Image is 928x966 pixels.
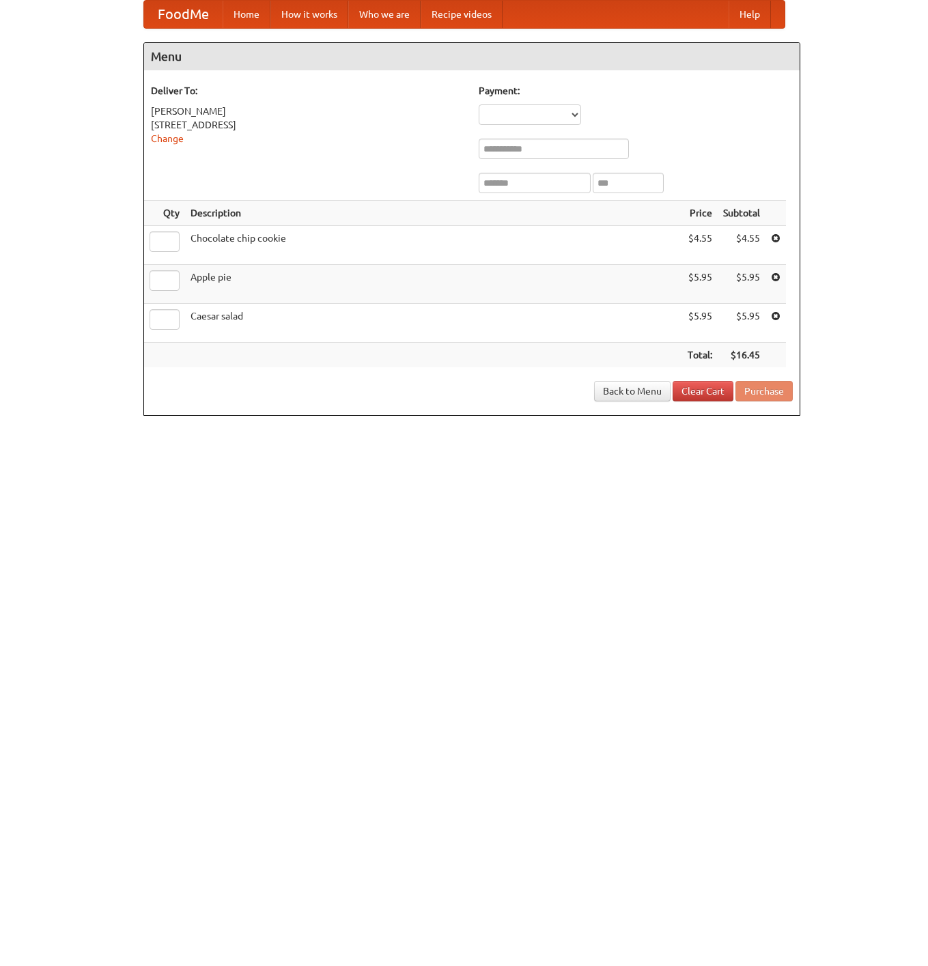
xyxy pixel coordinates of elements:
[682,201,718,226] th: Price
[144,201,185,226] th: Qty
[479,84,793,98] h5: Payment:
[718,265,765,304] td: $5.95
[144,43,800,70] h4: Menu
[594,381,671,401] a: Back to Menu
[185,304,682,343] td: Caesar salad
[682,265,718,304] td: $5.95
[223,1,270,28] a: Home
[718,343,765,368] th: $16.45
[185,201,682,226] th: Description
[151,104,465,118] div: [PERSON_NAME]
[682,226,718,265] td: $4.55
[718,201,765,226] th: Subtotal
[144,1,223,28] a: FoodMe
[348,1,421,28] a: Who we are
[151,84,465,98] h5: Deliver To:
[718,226,765,265] td: $4.55
[682,304,718,343] td: $5.95
[682,343,718,368] th: Total:
[735,381,793,401] button: Purchase
[151,133,184,144] a: Change
[421,1,503,28] a: Recipe videos
[729,1,771,28] a: Help
[185,265,682,304] td: Apple pie
[673,381,733,401] a: Clear Cart
[270,1,348,28] a: How it works
[718,304,765,343] td: $5.95
[151,118,465,132] div: [STREET_ADDRESS]
[185,226,682,265] td: Chocolate chip cookie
